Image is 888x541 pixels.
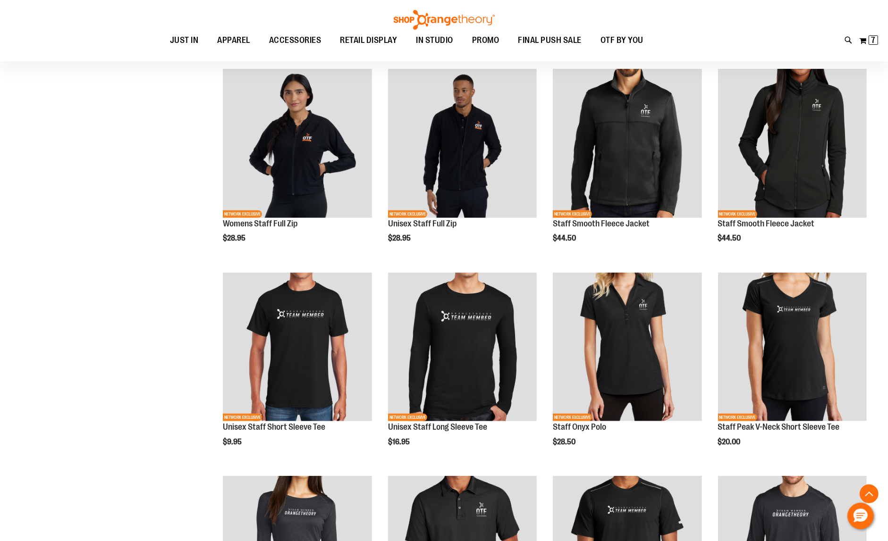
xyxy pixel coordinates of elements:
a: Staff Peak V-Neck Short Sleeve Tee [718,422,840,432]
span: NETWORK EXCLUSIVE [223,414,262,421]
a: JUST IN [161,30,208,51]
a: Product image for Unisex Long Sleeve T-ShirtNETWORK EXCLUSIVE [388,273,537,423]
span: FINAL PUSH SALE [518,30,582,51]
span: 7 [871,35,876,45]
img: Womens Staff Full Zip [223,69,372,217]
a: Womens Staff Full ZipNETWORK EXCLUSIVE [223,69,372,219]
span: $28.95 [223,234,247,242]
span: NETWORK EXCLUSIVE [553,414,592,421]
a: RETAIL DISPLAY [331,30,407,51]
a: PROMO [463,30,509,51]
div: product [218,64,376,266]
a: Staff Smooth Fleece Jacket [718,219,815,228]
a: Product image for Smooth Fleece JacketNETWORK EXCLUSIVE [553,69,702,219]
span: NETWORK EXCLUSIVE [718,414,757,421]
span: $16.95 [388,438,411,446]
a: Unisex Staff Short Sleeve Tee [223,422,325,432]
div: product [383,268,541,470]
div: product [383,64,541,266]
img: Product image for Onyx Polo [553,273,702,421]
span: $28.95 [388,234,412,242]
img: Shop Orangetheory [392,10,496,30]
span: $44.50 [553,234,577,242]
span: PROMO [472,30,499,51]
a: Product image for Onyx PoloNETWORK EXCLUSIVE [553,273,702,423]
span: NETWORK EXCLUSIVE [388,414,427,421]
span: JUST IN [170,30,199,51]
a: Staff Onyx Polo [553,422,606,432]
a: Unisex Staff Long Sleeve Tee [388,422,487,432]
span: RETAIL DISPLAY [340,30,397,51]
img: Product image for Unisex Short Sleeve T-Shirt [223,273,372,421]
img: Product image for Smooth Fleece Jacket [718,69,867,217]
span: NETWORK EXCLUSIVE [388,210,427,218]
span: $20.00 [718,438,742,446]
a: Product image for Unisex Short Sleeve T-ShirtNETWORK EXCLUSIVE [223,273,372,423]
img: Product image for Unisex Long Sleeve T-Shirt [388,273,537,421]
a: Staff Smooth Fleece Jacket [553,219,650,228]
span: ACCESSORIES [269,30,321,51]
span: IN STUDIO [416,30,454,51]
div: product [218,268,376,470]
div: product [548,268,706,470]
a: Unisex Staff Full ZipNETWORK EXCLUSIVE [388,69,537,219]
a: APPAREL [208,30,260,51]
img: Product image for Peak V-Neck Short Sleeve Tee [718,273,867,421]
a: Womens Staff Full Zip [223,219,297,228]
span: NETWORK EXCLUSIVE [223,210,262,218]
a: Unisex Staff Full Zip [388,219,457,228]
div: product [713,64,871,266]
span: $9.95 [223,438,243,446]
button: Back To Top [860,484,879,503]
span: OTF BY YOU [600,30,643,51]
img: Unisex Staff Full Zip [388,69,537,217]
div: product [713,268,871,470]
a: Product image for Smooth Fleece JacketNETWORK EXCLUSIVE [718,69,867,219]
div: product [548,64,706,266]
span: $44.50 [718,234,743,242]
a: OTF BY YOU [591,30,653,51]
span: $28.50 [553,438,577,446]
span: NETWORK EXCLUSIVE [718,210,757,218]
a: Product image for Peak V-Neck Short Sleeve TeeNETWORK EXCLUSIVE [718,273,867,423]
a: FINAL PUSH SALE [509,30,592,51]
a: ACCESSORIES [260,30,331,51]
a: IN STUDIO [407,30,463,51]
span: APPAREL [218,30,251,51]
span: NETWORK EXCLUSIVE [553,210,592,218]
img: Product image for Smooth Fleece Jacket [553,69,702,217]
button: Hello, have a question? Let’s chat. [847,503,874,529]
